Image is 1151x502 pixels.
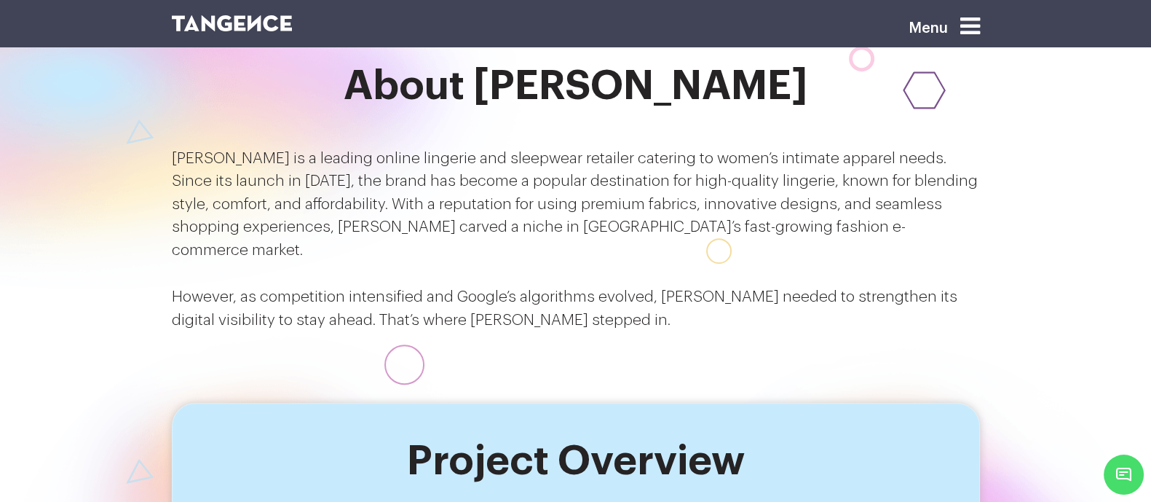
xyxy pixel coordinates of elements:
h2: About [PERSON_NAME] [172,63,980,109]
span: Chat Widget [1104,455,1144,495]
img: logo SVG [172,15,293,31]
p: [PERSON_NAME] is a leading online lingerie and sleepwear retailer catering to women’s intimate ap... [172,147,980,262]
p: However, as competition intensified and Google’s algorithms evolved, [PERSON_NAME] needed to stre... [172,286,980,332]
h2: Project Overview [207,439,944,484]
